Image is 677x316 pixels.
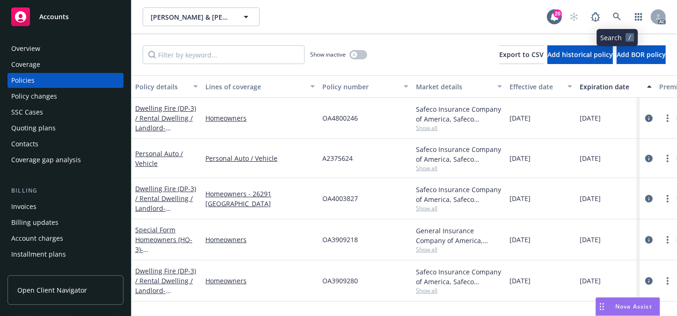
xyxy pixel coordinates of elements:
[7,73,124,88] a: Policies
[7,4,124,30] a: Accounts
[7,105,124,120] a: SSC Cases
[580,276,601,286] span: [DATE]
[143,7,260,26] button: [PERSON_NAME] & [PERSON_NAME]
[499,50,544,59] span: Export to CSV
[322,82,398,92] div: Policy number
[135,104,196,142] a: Dwelling Fire (DP-3) / Rental Dwelling / Landlord
[416,144,502,164] div: Safeco Insurance Company of America, Safeco Insurance (Liberty Mutual)
[580,113,601,123] span: [DATE]
[547,45,613,64] button: Add historical policy
[11,152,81,167] div: Coverage gap analysis
[131,75,202,98] button: Policy details
[135,149,183,168] a: Personal Auto / Vehicle
[662,275,673,287] a: more
[11,121,56,136] div: Quoting plans
[617,50,666,59] span: Add BOR policy
[580,194,601,203] span: [DATE]
[576,75,655,98] button: Expiration date
[586,7,605,26] a: Report a Bug
[416,287,502,294] span: Show all
[643,275,655,287] a: circleInformation
[11,215,58,230] div: Billing updates
[662,234,673,245] a: more
[7,57,124,72] a: Coverage
[416,185,502,204] div: Safeco Insurance Company of America, Safeco Insurance (Liberty Mutual)
[205,153,315,163] a: Personal Auto / Vehicle
[412,75,506,98] button: Market details
[416,226,502,245] div: General Insurance Company of America, Safeco Insurance
[135,82,188,92] div: Policy details
[322,194,358,203] span: OA4003827
[416,104,502,124] div: Safeco Insurance Company of America, Safeco Insurance (Liberty Mutual)
[596,297,660,316] button: Nova Assist
[143,45,305,64] input: Filter by keyword...
[643,113,655,124] a: circleInformation
[7,89,124,104] a: Policy changes
[205,276,315,286] a: Homeowners
[135,123,195,142] span: - [STREET_ADDRESS]
[11,231,63,246] div: Account charges
[11,199,36,214] div: Invoices
[135,286,195,305] span: - [STREET_ADDRESS]
[11,136,38,151] div: Contacts
[319,75,412,98] button: Policy number
[416,124,502,132] span: Show all
[17,285,87,295] span: Open Client Navigator
[416,82,492,92] div: Market details
[499,45,544,64] button: Export to CSV
[617,45,666,64] button: Add BOR policy
[643,234,655,245] a: circleInformation
[135,184,196,223] a: Dwelling Fire (DP-3) / Rental Dwelling / Landlord
[596,298,608,316] div: Drag to move
[322,153,353,163] span: A2375624
[7,186,124,195] div: Billing
[643,193,655,204] a: circleInformation
[205,113,315,123] a: Homeowners
[547,50,613,59] span: Add historical policy
[205,189,315,208] a: Homeowners - 26291 [GEOGRAPHIC_DATA]
[565,7,583,26] a: Start snowing
[510,235,531,244] span: [DATE]
[510,153,531,163] span: [DATE]
[580,153,601,163] span: [DATE]
[662,193,673,204] a: more
[135,266,196,305] a: Dwelling Fire (DP-3) / Rental Dwelling / Landlord
[662,113,673,124] a: more
[322,113,358,123] span: OA4800246
[11,89,57,104] div: Policy changes
[608,7,626,26] a: Search
[553,9,562,17] div: 20
[135,204,195,223] span: - [STREET_ADDRESS]
[11,73,35,88] div: Policies
[510,194,531,203] span: [DATE]
[416,245,502,253] span: Show all
[205,235,315,244] a: Homeowners
[7,215,124,230] a: Billing updates
[416,267,502,287] div: Safeco Insurance Company of America, Safeco Insurance (Liberty Mutual)
[506,75,576,98] button: Effective date
[7,231,124,246] a: Account charges
[615,302,652,310] span: Nova Assist
[11,247,66,262] div: Installment plans
[510,276,531,286] span: [DATE]
[416,164,502,172] span: Show all
[416,204,502,212] span: Show all
[135,225,195,264] a: Special Form Homeowners (HO-3)
[510,82,562,92] div: Effective date
[629,7,648,26] a: Switch app
[205,82,305,92] div: Lines of coverage
[11,57,40,72] div: Coverage
[580,235,601,244] span: [DATE]
[151,12,232,22] span: [PERSON_NAME] & [PERSON_NAME]
[39,13,69,21] span: Accounts
[662,153,673,164] a: more
[11,41,40,56] div: Overview
[580,82,641,92] div: Expiration date
[322,276,358,286] span: OA3909280
[7,152,124,167] a: Coverage gap analysis
[11,105,43,120] div: SSC Cases
[202,75,319,98] button: Lines of coverage
[7,136,124,151] a: Contacts
[7,247,124,262] a: Installment plans
[643,153,655,164] a: circleInformation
